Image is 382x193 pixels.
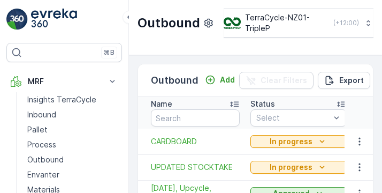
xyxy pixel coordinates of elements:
[23,92,122,107] a: Insights TerraCycle
[23,107,122,122] a: Inbound
[6,71,122,92] button: MRF
[151,109,240,127] input: Search
[27,139,56,150] p: Process
[23,152,122,167] a: Outbound
[31,9,77,30] img: logo_light-DOdMpM7g.png
[261,75,307,86] p: Clear Filters
[6,9,28,30] img: logo
[151,73,198,88] p: Outbound
[250,135,347,148] button: In progress
[151,162,240,173] a: UPDATED STOCKTAKE
[23,122,122,137] a: Pallet
[27,169,59,180] p: Envanter
[250,161,347,174] button: In progress
[151,136,240,147] a: CARDBOARD
[250,99,275,109] p: Status
[104,48,114,57] p: ⌘B
[151,99,172,109] p: Name
[27,109,56,120] p: Inbound
[224,9,373,38] button: TerraCycle-NZ01-TripleP(+12:00)
[137,14,200,32] p: Outbound
[28,76,101,87] p: MRF
[23,137,122,152] a: Process
[27,94,96,105] p: Insights TerraCycle
[220,75,235,85] p: Add
[333,19,359,27] p: ( +12:00 )
[27,124,48,135] p: Pallet
[318,72,370,89] button: Export
[23,167,122,182] a: Envanter
[270,162,312,173] p: In progress
[245,12,329,34] p: TerraCycle-NZ01-TripleP
[27,154,64,165] p: Outbound
[239,72,314,89] button: Clear Filters
[224,17,241,29] img: TC_7kpGtVS.png
[270,136,312,147] p: In progress
[201,73,239,86] button: Add
[256,113,330,123] p: Select
[339,75,364,86] p: Export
